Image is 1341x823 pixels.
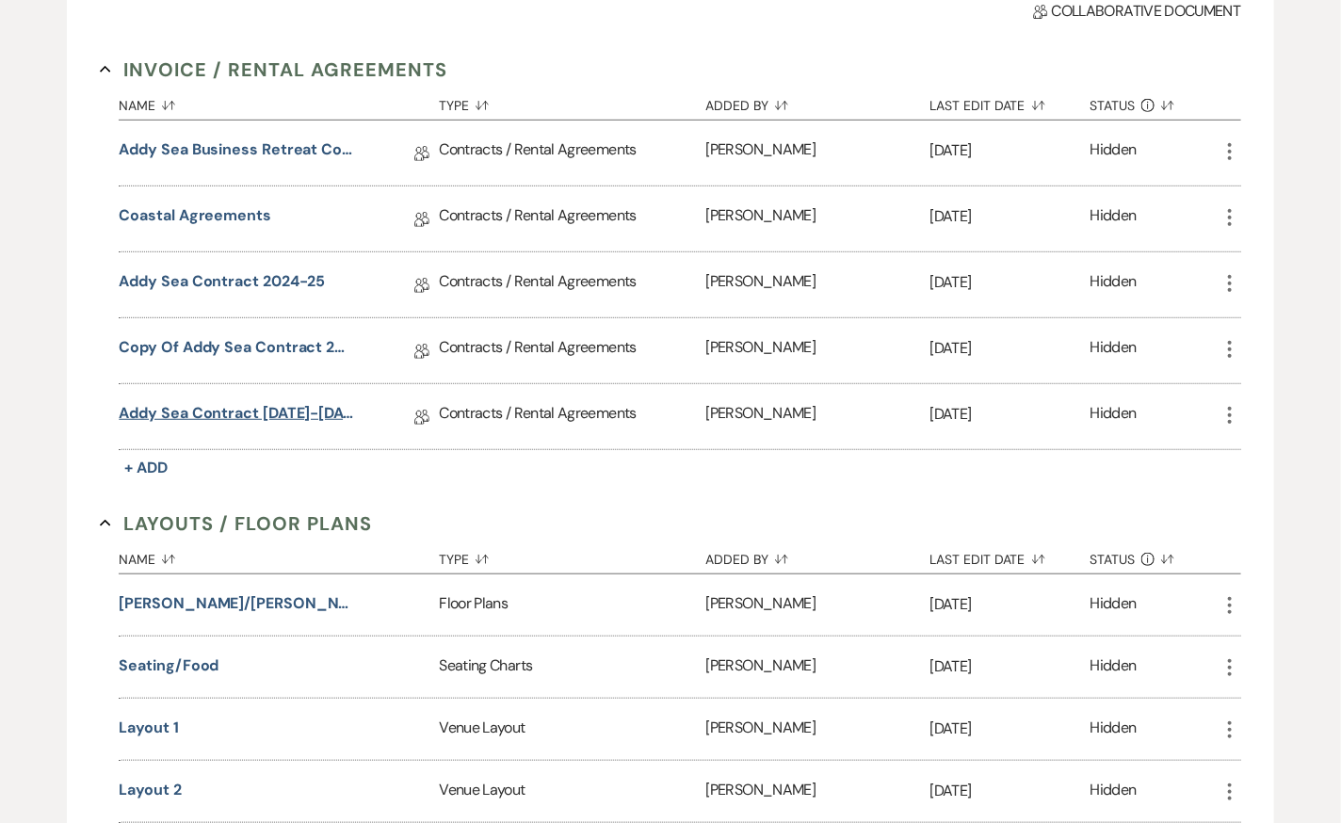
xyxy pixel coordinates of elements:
[119,270,325,299] a: Addy Sea Contract 2024-25
[1091,270,1137,299] div: Hidden
[439,699,705,760] div: Venue Layout
[439,318,705,383] div: Contracts / Rental Agreements
[1091,553,1136,566] span: Status
[1091,654,1137,680] div: Hidden
[439,84,705,120] button: Type
[439,574,705,636] div: Floor Plans
[1091,717,1137,742] div: Hidden
[706,637,930,698] div: [PERSON_NAME]
[119,402,354,431] a: Addy Sea Contract [DATE]-[DATE]
[930,717,1091,741] p: [DATE]
[439,252,705,317] div: Contracts / Rental Agreements
[439,538,705,573] button: Type
[119,654,218,677] button: Seating/Food
[706,121,930,186] div: [PERSON_NAME]
[706,761,930,822] div: [PERSON_NAME]
[1091,204,1137,234] div: Hidden
[119,717,178,739] button: layout 1
[439,637,705,698] div: Seating Charts
[1091,84,1219,120] button: Status
[930,84,1091,120] button: Last Edit Date
[439,384,705,449] div: Contracts / Rental Agreements
[706,252,930,317] div: [PERSON_NAME]
[119,592,354,615] button: [PERSON_NAME]/[PERSON_NAME] Lyout
[930,654,1091,679] p: [DATE]
[1091,538,1219,573] button: Status
[706,318,930,383] div: [PERSON_NAME]
[119,336,354,365] a: Copy of Addy Sea Contract 2024-25
[930,270,1091,295] p: [DATE]
[1091,592,1137,618] div: Hidden
[119,138,354,168] a: Addy Sea Business Retreat Contract 2024
[706,699,930,760] div: [PERSON_NAME]
[1091,138,1137,168] div: Hidden
[1091,402,1137,431] div: Hidden
[100,56,447,84] button: Invoice / Rental Agreements
[439,761,705,822] div: Venue Layout
[706,186,930,251] div: [PERSON_NAME]
[119,84,439,120] button: Name
[930,402,1091,427] p: [DATE]
[930,592,1091,617] p: [DATE]
[930,336,1091,361] p: [DATE]
[930,538,1091,573] button: Last Edit Date
[706,574,930,636] div: [PERSON_NAME]
[124,458,168,477] span: + Add
[119,204,271,234] a: Coastal Agreements
[930,779,1091,803] p: [DATE]
[119,779,181,801] button: Layout 2
[706,84,930,120] button: Added By
[119,538,439,573] button: Name
[100,509,372,538] button: Layouts / Floor Plans
[439,121,705,186] div: Contracts / Rental Agreements
[439,186,705,251] div: Contracts / Rental Agreements
[119,455,173,481] button: + Add
[1091,779,1137,804] div: Hidden
[930,138,1091,163] p: [DATE]
[1091,99,1136,112] span: Status
[930,204,1091,229] p: [DATE]
[1091,336,1137,365] div: Hidden
[706,538,930,573] button: Added By
[706,384,930,449] div: [PERSON_NAME]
